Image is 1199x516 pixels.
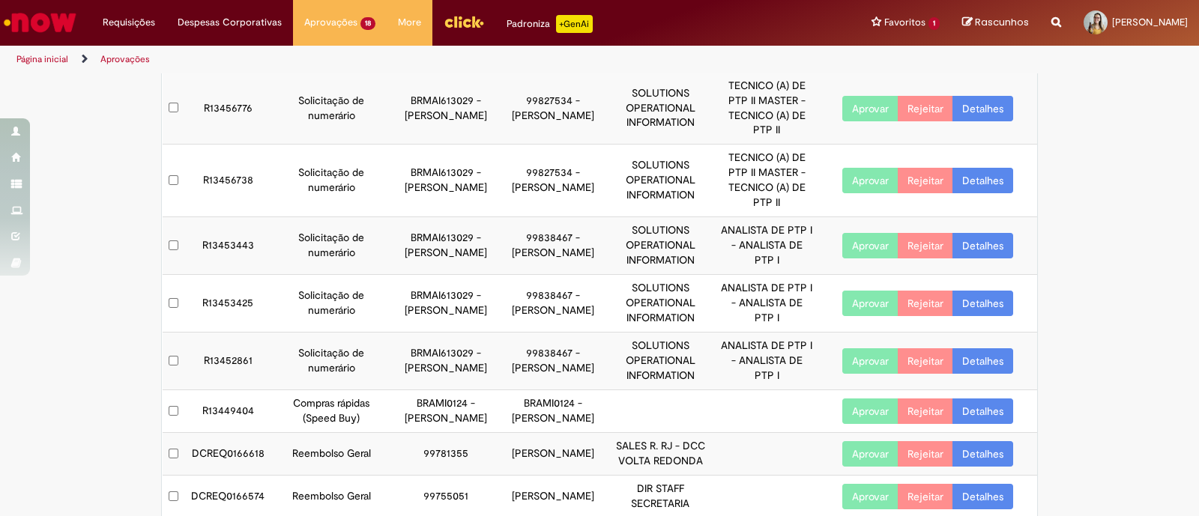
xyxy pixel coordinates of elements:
td: [PERSON_NAME] [500,433,605,476]
button: Rejeitar [898,291,953,316]
a: Detalhes [952,233,1013,258]
button: Rejeitar [898,96,953,121]
td: SOLUTIONS OPERATIONAL INFORMATION [605,333,715,390]
td: 99838467 - [PERSON_NAME] [500,275,605,333]
td: SALES R. RJ - DCC VOLTA REDONDA [605,433,715,476]
a: Detalhes [952,441,1013,467]
a: Detalhes [952,291,1013,316]
img: click_logo_yellow_360x200.png [444,10,484,33]
span: Rascunhos [975,15,1029,29]
td: TECNICO (A) DE PTP II MASTER - TECNICO (A) DE PTP II [715,145,818,217]
td: R13452861 [185,333,271,390]
td: R13453443 [185,217,271,275]
a: Detalhes [952,398,1013,424]
td: BRMAI613029 - [PERSON_NAME] [392,275,500,333]
a: Detalhes [952,168,1013,193]
ul: Trilhas de página [11,46,788,73]
td: SOLUTIONS OPERATIONAL INFORMATION [605,217,715,275]
td: BRAMI0124 - [PERSON_NAME] [392,390,500,433]
td: BRAMI0124 - [PERSON_NAME] [500,390,605,433]
p: +GenAi [556,15,593,33]
button: Aprovar [842,291,899,316]
a: Detalhes [952,484,1013,509]
td: Solicitação de numerário [271,217,392,275]
button: Rejeitar [898,348,953,374]
a: Aprovações [100,53,150,65]
td: 99838467 - [PERSON_NAME] [500,333,605,390]
td: Solicitação de numerário [271,72,392,145]
td: BRMAI613029 - [PERSON_NAME] [392,145,500,217]
td: Solicitação de numerário [271,275,392,333]
button: Aprovar [842,441,899,467]
td: BRMAI613029 - [PERSON_NAME] [392,333,500,390]
td: R13453425 [185,275,271,333]
span: Despesas Corporativas [178,15,282,30]
button: Aprovar [842,348,899,374]
td: 99838467 - [PERSON_NAME] [500,217,605,275]
button: Rejeitar [898,168,953,193]
button: Aprovar [842,233,899,258]
td: R13456776 [185,72,271,145]
button: Aprovar [842,484,899,509]
span: Requisições [103,15,155,30]
td: Solicitação de numerário [271,333,392,390]
a: Rascunhos [962,16,1029,30]
button: Rejeitar [898,484,953,509]
td: BRMAI613029 - [PERSON_NAME] [392,217,500,275]
td: SOLUTIONS OPERATIONAL INFORMATION [605,145,715,217]
button: Rejeitar [898,441,953,467]
td: DCREQ0166618 [185,433,271,476]
td: Reembolso Geral [271,433,392,476]
button: Aprovar [842,96,899,121]
span: Aprovações [304,15,357,30]
td: R13456738 [185,145,271,217]
td: R13449404 [185,390,271,433]
span: Favoritos [884,15,925,30]
td: 99827534 - [PERSON_NAME] [500,145,605,217]
button: Rejeitar [898,398,953,424]
td: ANALISTA DE PTP I - ANALISTA DE PTP I [715,217,818,275]
a: Detalhes [952,348,1013,374]
button: Aprovar [842,398,899,424]
td: BRMAI613029 - [PERSON_NAME] [392,72,500,145]
img: ServiceNow [1,7,79,37]
td: Solicitação de numerário [271,145,392,217]
span: [PERSON_NAME] [1112,16,1188,28]
td: SOLUTIONS OPERATIONAL INFORMATION [605,275,715,333]
td: ANALISTA DE PTP I - ANALISTA DE PTP I [715,333,818,390]
a: Página inicial [16,53,68,65]
button: Aprovar [842,168,899,193]
td: 99827534 - [PERSON_NAME] [500,72,605,145]
button: Rejeitar [898,233,953,258]
div: Padroniza [507,15,593,33]
a: Detalhes [952,96,1013,121]
span: More [398,15,421,30]
td: SOLUTIONS OPERATIONAL INFORMATION [605,72,715,145]
span: 18 [360,17,375,30]
td: TECNICO (A) DE PTP II MASTER - TECNICO (A) DE PTP II [715,72,818,145]
td: Compras rápidas (Speed Buy) [271,390,392,433]
td: ANALISTA DE PTP I - ANALISTA DE PTP I [715,275,818,333]
td: 99781355 [392,433,500,476]
span: 1 [928,17,940,30]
